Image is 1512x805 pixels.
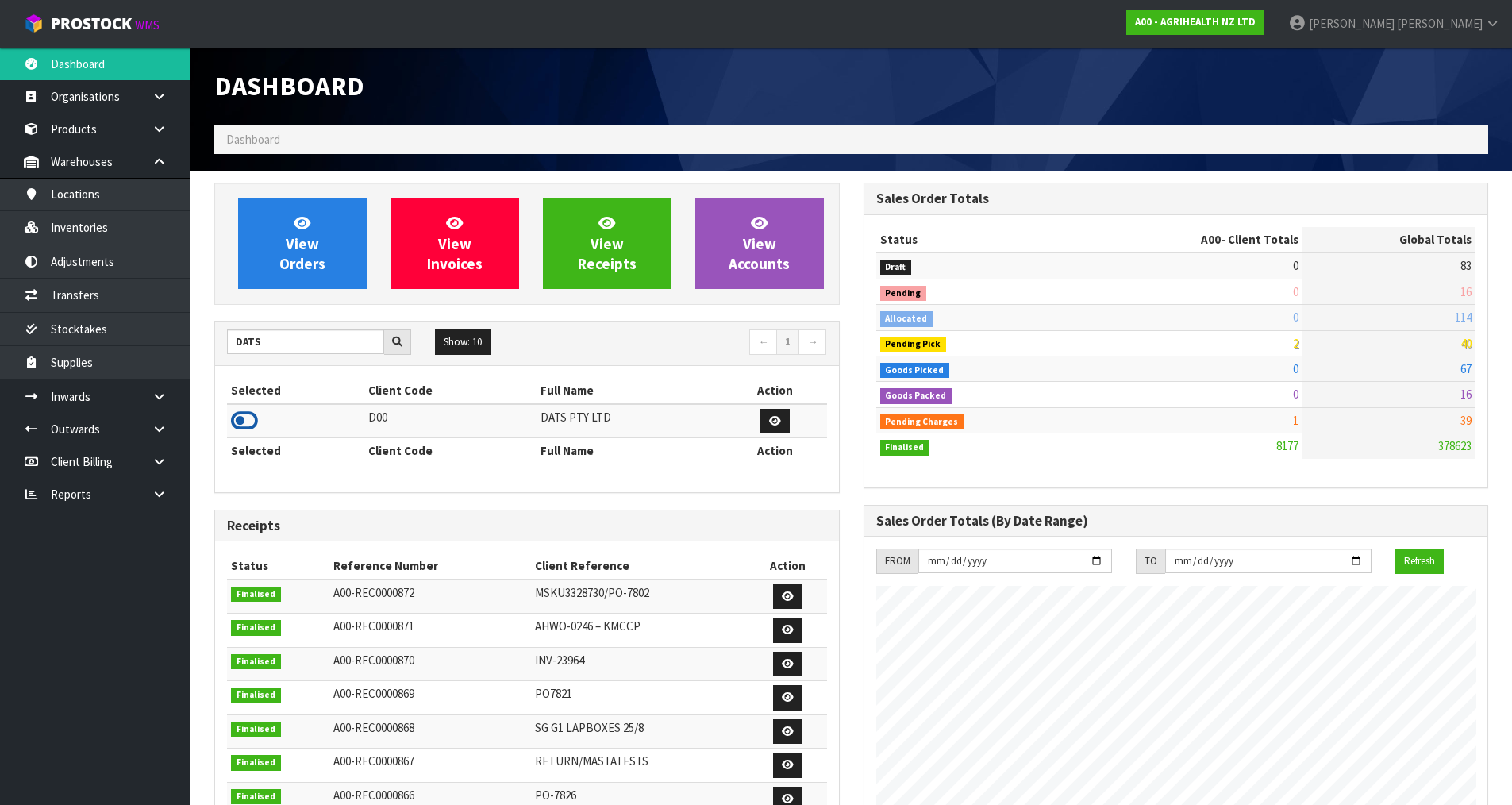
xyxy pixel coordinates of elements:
span: A00-REC0000866 [333,788,414,803]
span: 378623 [1438,438,1472,453]
span: A00-REC0000867 [333,753,414,768]
a: 1 [776,329,799,355]
th: Client Code [364,378,536,403]
div: FROM [876,549,918,574]
span: 83 [1460,258,1472,273]
th: Action [748,553,826,579]
span: Pending [880,286,927,302]
span: A00-REC0000871 [333,618,414,634]
th: Client Code [364,438,536,464]
input: Search clients [227,329,384,354]
span: Goods Picked [880,363,950,379]
span: A00 [1201,232,1221,247]
span: Pending Charges [880,414,964,430]
a: ViewOrders [238,198,367,289]
strong: A00 - AGRIHEALTH NZ LTD [1135,15,1256,29]
th: Action [723,438,827,464]
span: AHWO-0246 – KMCCP [535,618,641,634]
span: Draft [880,260,912,275]
span: Finalised [231,755,281,771]
span: [PERSON_NAME] [1309,16,1395,31]
span: A00-REC0000872 [333,585,414,600]
button: Refresh [1395,549,1444,574]
button: Show: 10 [435,329,491,355]
span: View Invoices [427,214,483,273]
span: 16 [1460,387,1472,402]
span: 114 [1455,310,1472,325]
a: ViewReceipts [543,198,671,289]
span: Finalised [231,789,281,805]
span: 0 [1293,284,1298,299]
span: ProStock [51,13,132,34]
th: Client Reference [531,553,749,579]
th: Reference Number [329,553,530,579]
span: [PERSON_NAME] [1397,16,1483,31]
span: View Orders [279,214,325,273]
td: DATS PTY LTD [537,404,723,438]
span: PO-7826 [535,788,576,803]
a: ← [749,329,777,355]
span: Goods Packed [880,388,952,404]
span: SG G1 LAPBOXES 25/8 [535,720,644,735]
span: Finalised [231,587,281,603]
th: Selected [227,378,364,403]
span: PO7821 [535,686,572,701]
span: Finalised [231,620,281,636]
td: D00 [364,404,536,438]
span: 0 [1293,387,1298,402]
img: cube-alt.png [24,13,44,33]
div: TO [1136,549,1165,574]
th: - Client Totals [1074,227,1302,252]
span: View Receipts [578,214,637,273]
h3: Sales Order Totals (By Date Range) [876,514,1476,529]
span: A00-REC0000869 [333,686,414,701]
span: 0 [1293,258,1298,273]
span: 0 [1293,361,1298,376]
span: A00-REC0000868 [333,720,414,735]
span: INV-23964 [535,653,584,668]
th: Status [876,227,1075,252]
span: 39 [1460,413,1472,428]
th: Action [723,378,827,403]
small: WMS [135,17,160,33]
a: → [798,329,826,355]
span: 67 [1460,361,1472,376]
span: Dashboard [226,132,280,147]
a: ViewInvoices [391,198,519,289]
h3: Sales Order Totals [876,191,1476,206]
th: Selected [227,438,364,464]
span: Pending Pick [880,337,947,352]
a: ViewAccounts [695,198,824,289]
span: 16 [1460,284,1472,299]
span: 0 [1293,310,1298,325]
a: A00 - AGRIHEALTH NZ LTD [1126,10,1264,35]
nav: Page navigation [539,329,827,357]
h3: Receipts [227,518,827,533]
span: 1 [1293,413,1298,428]
span: 40 [1460,336,1472,351]
span: RETURN/MASTATESTS [535,753,648,768]
span: A00-REC0000870 [333,653,414,668]
span: Finalised [231,654,281,670]
span: 2 [1293,336,1298,351]
span: Dashboard [214,69,364,102]
span: MSKU3328730/PO-7802 [535,585,649,600]
span: View Accounts [729,214,790,273]
th: Global Totals [1302,227,1475,252]
span: 8177 [1276,438,1298,453]
th: Status [227,553,329,579]
th: Full Name [537,378,723,403]
span: Allocated [880,311,933,327]
span: Finalised [231,722,281,738]
span: Finalised [231,688,281,703]
th: Full Name [537,438,723,464]
span: Finalised [880,440,930,456]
